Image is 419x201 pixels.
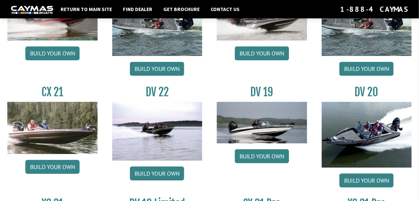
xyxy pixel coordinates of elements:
img: DV_20_from_website_for_caymas_connect.png [322,102,412,168]
a: Build your own [339,62,394,76]
h3: CX 21 [7,85,98,99]
img: dv-19-ban_from_website_for_caymas_connect.png [217,102,307,143]
img: CX21_thumb.jpg [7,102,98,154]
div: 1-888-4CAYMAS [340,4,408,14]
a: Contact Us [207,4,243,14]
a: Build your own [235,46,289,60]
a: Build your own [130,62,184,76]
a: Get Brochure [160,4,203,14]
a: Build your own [130,166,184,180]
a: Build your own [235,149,289,163]
a: Return to main site [57,4,116,14]
img: white-logo-c9c8dbefe5ff5ceceb0f0178aa75bf4bb51f6bca0971e226c86eb53dfe498488.png [11,6,53,14]
a: Build your own [25,160,80,174]
a: Find Dealer [119,4,156,14]
h3: DV 19 [217,85,307,99]
a: Build your own [339,173,394,187]
h3: DV 22 [112,85,203,99]
img: DV22_original_motor_cropped_for_caymas_connect.jpg [112,102,203,161]
h3: DV 20 [322,85,412,99]
a: Build your own [25,46,80,60]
